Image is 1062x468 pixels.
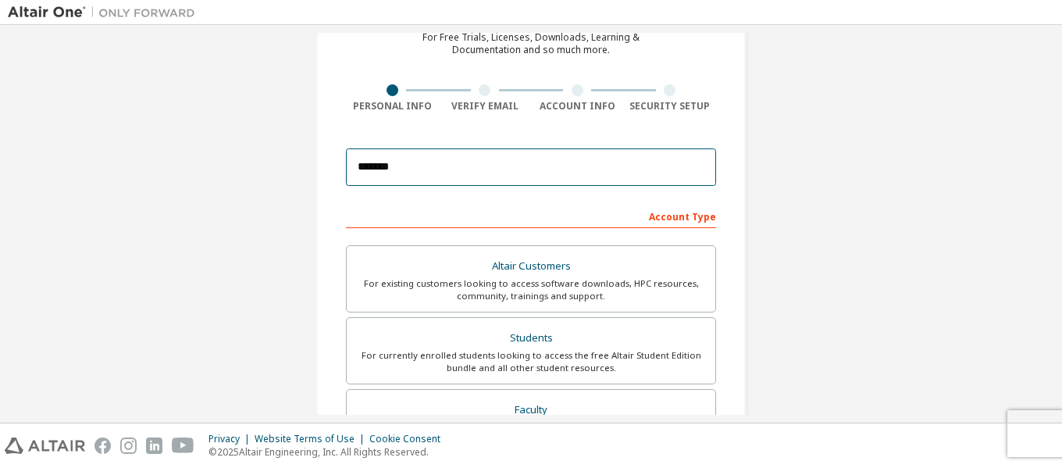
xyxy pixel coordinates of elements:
div: Privacy [208,433,255,445]
div: Security Setup [624,100,717,113]
div: Cookie Consent [369,433,450,445]
img: instagram.svg [120,438,137,454]
img: facebook.svg [94,438,111,454]
div: Students [356,327,706,349]
div: For Free Trials, Licenses, Downloads, Learning & Documentation and so much more. [422,31,640,56]
div: Verify Email [439,100,532,113]
div: Altair Customers [356,255,706,277]
div: For currently enrolled students looking to access the free Altair Student Edition bundle and all ... [356,349,706,374]
img: youtube.svg [172,438,194,454]
div: For existing customers looking to access software downloads, HPC resources, community, trainings ... [356,277,706,302]
div: Account Type [346,203,716,228]
div: Account Info [531,100,624,113]
div: Website Terms of Use [255,433,369,445]
p: © 2025 Altair Engineering, Inc. All Rights Reserved. [208,445,450,459]
img: altair_logo.svg [5,438,85,454]
img: linkedin.svg [146,438,162,454]
div: Personal Info [346,100,439,113]
img: Altair One [8,5,203,20]
div: Faculty [356,399,706,421]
